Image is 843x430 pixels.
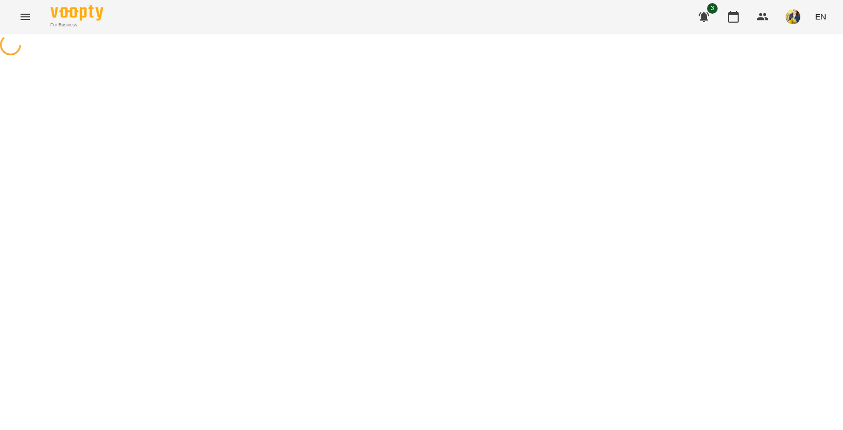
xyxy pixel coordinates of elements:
img: edf558cdab4eea865065d2180bd167c9.jpg [786,9,800,24]
button: Menu [13,4,38,30]
span: For Business [51,22,103,28]
span: 3 [707,3,718,14]
button: EN [811,7,830,26]
img: Voopty Logo [51,5,103,21]
span: EN [815,11,826,22]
